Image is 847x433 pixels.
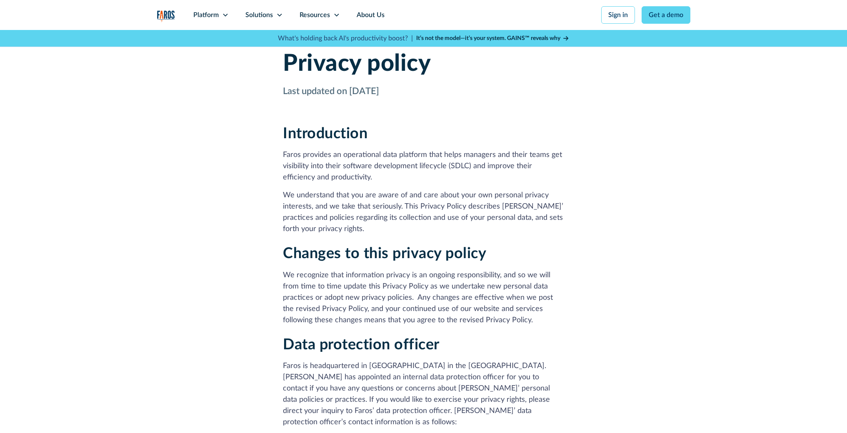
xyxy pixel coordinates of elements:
p: We understand that you are aware of and care about your own personal privacy interests, and we ta... [283,190,564,235]
p: We recognize that information privacy is an ongoing responsibility, and so we will from time to t... [283,270,564,326]
div: Solutions [245,10,273,20]
div: Resources [300,10,330,20]
a: It’s not the model—it’s your system. GAINS™ reveals why [416,34,570,43]
a: Sign in [601,6,635,24]
img: Logo of the analytics and reporting company Faros. [157,10,175,22]
strong: It’s not the model—it’s your system. GAINS™ reveals why [416,35,560,41]
h2: Data protection officer [283,336,564,354]
p: Faros provides an operational data platform that helps managers and their teams get visibility in... [283,149,564,183]
div: Platform [193,10,219,20]
a: Get a demo [642,6,690,24]
p: Faros is headquartered in [GEOGRAPHIC_DATA] in the [GEOGRAPHIC_DATA]. [PERSON_NAME] has appointed... [283,361,564,428]
h1: Privacy policy [283,50,564,78]
p: Last updated on [DATE] [283,85,564,98]
h2: Introduction [283,125,564,143]
p: What's holding back AI's productivity boost? | [278,33,413,43]
h2: Changes to this privacy policy [283,245,564,263]
a: home [157,10,175,22]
